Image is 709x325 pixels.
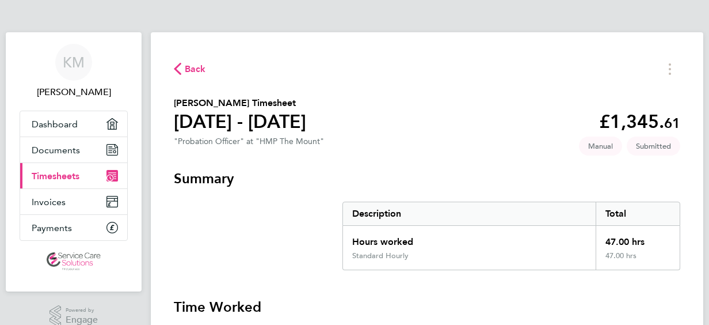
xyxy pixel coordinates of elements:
a: Payments [20,215,127,240]
div: 47.00 hrs [596,226,680,251]
img: servicecare-logo-retina.png [47,252,101,271]
h3: Summary [174,169,680,188]
h3: Time Worked [174,298,680,316]
span: Engage [66,315,98,325]
span: Dashboard [32,119,78,130]
div: Summary [342,202,680,270]
div: "Probation Officer" at "HMP The Mount" [174,137,324,146]
span: Timesheets [32,171,79,182]
h1: [DATE] - [DATE] [174,110,306,133]
span: Kelly Manning [20,85,128,99]
span: KM [63,55,85,70]
div: 47.00 hrs [596,251,680,270]
a: Go to home page [20,252,128,271]
a: KM[PERSON_NAME] [20,44,128,99]
span: Powered by [66,305,98,315]
span: Back [185,62,206,76]
app-decimal: £1,345. [599,111,680,133]
div: Total [596,202,680,225]
div: Description [343,202,596,225]
span: 61 [664,115,680,131]
span: Documents [32,145,80,156]
span: Invoices [32,196,66,207]
span: This timesheet is Submitted. [627,137,680,156]
button: Timesheets Menu [660,60,680,78]
a: Documents [20,137,127,162]
h2: [PERSON_NAME] Timesheet [174,96,306,110]
button: Back [174,62,206,76]
nav: Main navigation [6,32,142,292]
a: Timesheets [20,163,127,188]
span: Payments [32,222,72,233]
span: This timesheet was manually created. [579,137,622,156]
a: Invoices [20,189,127,214]
a: Dashboard [20,111,127,137]
div: Hours worked [343,226,596,251]
div: Standard Hourly [352,251,409,260]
